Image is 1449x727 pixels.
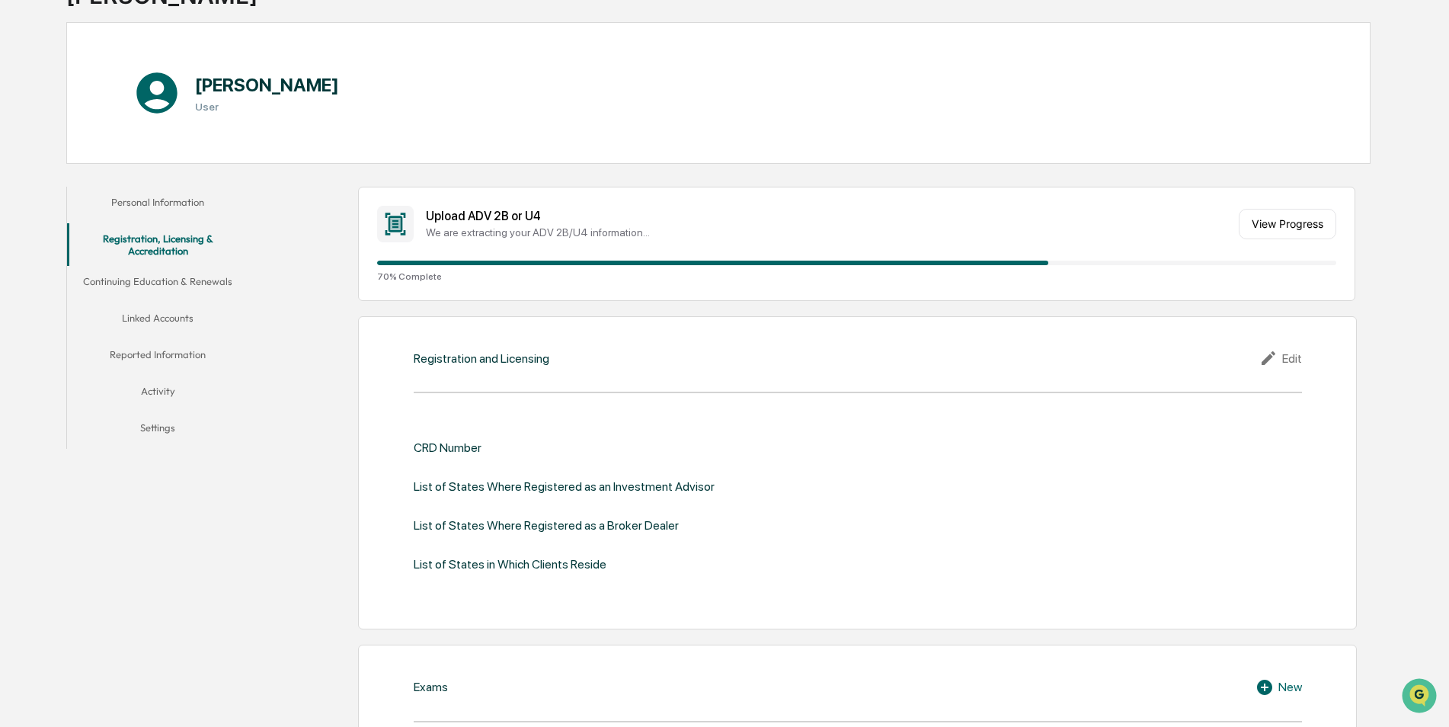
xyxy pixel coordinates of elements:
[30,221,96,236] span: Data Lookup
[426,209,1232,223] div: Upload ADV 2B or U4
[414,479,715,494] div: List of States Where Registered as an Investment Advisor
[1400,677,1441,718] iframe: Open customer support
[259,121,277,139] button: Start new chat
[377,271,1335,282] span: 70 % Complete
[15,32,277,56] p: How can we help?
[104,186,195,213] a: 🗄️Attestations
[15,117,43,144] img: 1746055101610-c473b297-6a78-478c-a979-82029cc54cd1
[152,258,184,270] span: Pylon
[414,680,448,694] div: Exams
[52,117,250,132] div: Start new chat
[110,194,123,206] div: 🗄️
[414,518,679,533] div: List of States Where Registered as a Broker Dealer
[1259,349,1302,367] div: Edit
[1255,678,1302,697] div: New
[67,412,249,449] button: Settings
[67,339,249,376] button: Reported Information
[195,74,339,96] h1: [PERSON_NAME]
[414,351,549,366] div: Registration and Licensing
[426,226,1232,239] div: We are extracting your ADV 2B/U4 information...
[107,258,184,270] a: Powered byPylon
[414,440,481,455] div: CRD Number
[414,557,606,572] div: List of States in Which Clients Reside
[1239,209,1336,239] button: View Progress
[67,376,249,412] button: Activity
[126,192,189,207] span: Attestations
[67,187,249,223] button: Personal Information
[67,223,249,267] button: Registration, Licensing & Accreditation
[15,194,27,206] div: 🖐️
[9,215,102,242] a: 🔎Data Lookup
[15,223,27,235] div: 🔎
[9,186,104,213] a: 🖐️Preclearance
[67,187,249,450] div: secondary tabs example
[67,266,249,303] button: Continuing Education & Renewals
[67,303,249,339] button: Linked Accounts
[30,192,98,207] span: Preclearance
[195,101,339,113] h3: User
[52,132,193,144] div: We're available if you need us!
